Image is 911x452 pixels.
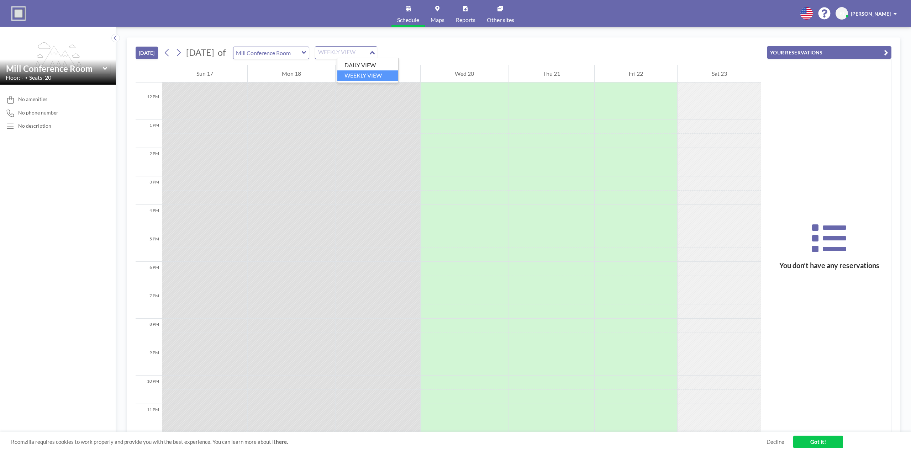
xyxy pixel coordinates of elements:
span: PJ [839,10,844,17]
a: Decline [767,438,784,445]
div: 2 PM [136,148,162,176]
span: No phone number [18,110,58,116]
a: here. [276,438,288,445]
span: Maps [431,17,444,23]
div: 6 PM [136,262,162,290]
div: 8 PM [136,319,162,347]
div: Tue 19 [336,65,420,83]
button: YOUR RESERVATIONS [767,46,891,59]
span: [PERSON_NAME] [851,11,891,17]
div: Thu 21 [509,65,594,83]
div: Search for option [315,47,377,59]
div: 10 PM [136,376,162,404]
div: 3 PM [136,176,162,205]
div: No description [18,123,51,129]
div: 12 PM [136,91,162,119]
span: Other sites [487,17,514,23]
span: Seats: 20 [29,74,51,81]
input: Mill Conference Room [233,47,302,59]
div: 5 PM [136,233,162,262]
img: organization-logo [11,6,26,21]
button: [DATE] [136,47,158,59]
div: Sun 17 [162,65,247,83]
div: Wed 20 [421,65,508,83]
div: 7 PM [136,290,162,319]
div: Mon 18 [248,65,335,83]
div: Fri 22 [595,65,677,83]
span: of [218,47,226,58]
span: Schedule [397,17,419,23]
div: 4 PM [136,205,162,233]
span: Roomzilla requires cookies to work properly and provide you with the best experience. You can lea... [11,438,767,445]
span: Reports [456,17,475,23]
input: Mill Conference Room [6,63,103,74]
div: 9 PM [136,347,162,376]
div: Sat 23 [678,65,761,83]
h3: You don’t have any reservations [767,261,891,270]
span: Floor: - [6,74,23,81]
span: [DATE] [186,47,214,58]
div: 1 PM [136,119,162,148]
input: Search for option [316,48,368,57]
div: 11 PM [136,404,162,432]
span: • [25,75,27,80]
span: No amenities [18,96,47,102]
a: Got it! [793,436,843,448]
